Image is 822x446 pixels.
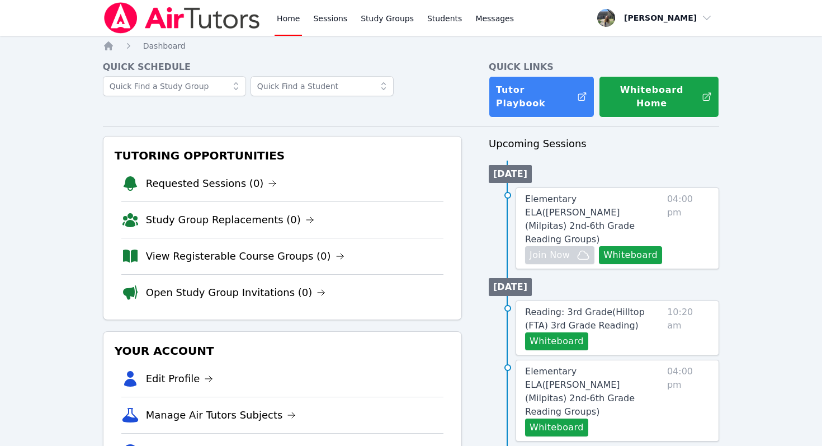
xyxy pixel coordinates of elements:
[667,193,710,264] span: 04:00 pm
[112,341,452,361] h3: Your Account
[599,76,719,118] button: Whiteboard Home
[489,60,719,74] h4: Quick Links
[146,212,314,228] a: Study Group Replacements (0)
[146,176,277,191] a: Requested Sessions (0)
[146,371,214,387] a: Edit Profile
[525,194,635,245] span: Elementary ELA ( [PERSON_NAME] (Milpitas) 2nd-6th Grade Reading Groups )
[489,278,532,296] li: [DATE]
[146,285,326,301] a: Open Study Group Invitations (0)
[525,366,635,417] span: Elementary ELA ( [PERSON_NAME] (Milpitas) 2nd-6th Grade Reading Groups )
[489,136,719,152] h3: Upcoming Sessions
[525,365,663,419] a: Elementary ELA([PERSON_NAME] (Milpitas) 2nd-6th Grade Reading Groups)
[489,165,532,183] li: [DATE]
[475,13,514,24] span: Messages
[525,193,663,246] a: Elementary ELA([PERSON_NAME] (Milpitas) 2nd-6th Grade Reading Groups)
[146,407,296,423] a: Manage Air Tutors Subjects
[525,419,588,436] button: Whiteboard
[667,365,710,436] span: 04:00 pm
[143,41,186,50] span: Dashboard
[103,76,246,96] input: Quick Find a Study Group
[489,76,594,118] a: Tutor Playbook
[530,248,570,262] span: Join Now
[103,40,720,51] nav: Breadcrumb
[251,76,394,96] input: Quick Find a Student
[525,332,588,350] button: Whiteboard
[667,306,710,350] span: 10:20 am
[143,40,186,51] a: Dashboard
[112,145,452,166] h3: Tutoring Opportunities
[525,306,663,332] a: Reading: 3rd Grade(Hilltop (FTA) 3rd Grade Reading)
[146,248,344,264] a: View Registerable Course Groups (0)
[599,246,662,264] button: Whiteboard
[103,2,261,34] img: Air Tutors
[525,307,645,331] span: Reading: 3rd Grade ( Hilltop (FTA) 3rd Grade Reading )
[525,246,594,264] button: Join Now
[103,60,462,74] h4: Quick Schedule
